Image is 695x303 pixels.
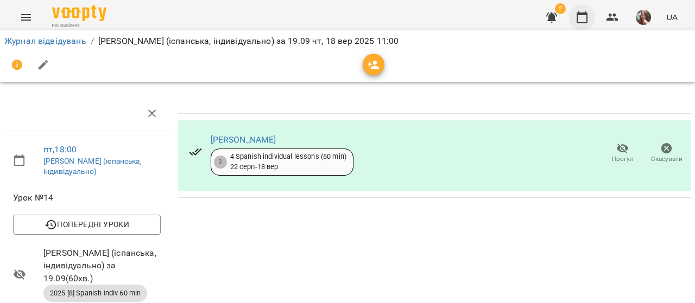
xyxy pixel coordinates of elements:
button: Попередні уроки [13,215,161,234]
button: Прогул [601,138,645,169]
a: пт , 18:00 [43,144,77,154]
span: Попередні уроки [22,218,152,231]
span: Скасувати [651,154,683,164]
button: Скасувати [645,138,688,169]
span: UA [666,11,678,23]
button: UA [662,7,682,27]
div: 4 Spanish individual lessons (60 min) 22 серп - 18 вер [230,152,346,172]
a: [PERSON_NAME] (іспанська, індивідуально) [43,157,142,176]
span: 2 [555,3,566,14]
span: [PERSON_NAME] (іспанська, індивідуально) за 19.09 ( 60 хв. ) [43,247,161,285]
a: Журнал відвідувань [4,36,86,46]
a: [PERSON_NAME] [211,134,276,145]
p: [PERSON_NAME] (іспанська, індивідуально) за 19.09 чт, 18 вер 2025 11:00 [98,35,399,48]
span: For Business [52,22,106,29]
nav: breadcrumb [4,35,691,48]
span: 2025 [8] Spanish Indiv 60 min [43,288,147,298]
div: 3 [214,156,227,169]
li: / [91,35,94,48]
span: Прогул [612,154,634,164]
span: Урок №14 [13,191,161,204]
img: 0ee1f4be303f1316836009b6ba17c5c5.jpeg [636,10,651,25]
img: Voopty Logo [52,5,106,21]
button: Menu [13,4,39,30]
